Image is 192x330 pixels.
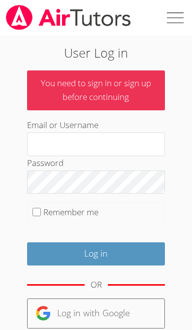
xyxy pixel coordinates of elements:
[27,157,64,168] label: Password
[27,119,98,131] label: Email or Username
[27,70,165,111] p: You need to sign in or sign up before continuing
[91,278,102,292] div: OR
[27,298,165,329] a: Log in with Google
[27,242,165,265] input: Log in
[43,206,98,218] label: Remember me
[5,5,132,30] img: airtutors_banner-c4298cdbf04f3fff15de1276eac7730deb9818008684d7c2e4769d2f7ddbe033.png
[27,43,165,62] h2: User Log in
[35,305,51,321] img: google-logo-50288ca7cdecda66e5e0955fdab243c47b7ad437acaf1139b6f446037453330a.svg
